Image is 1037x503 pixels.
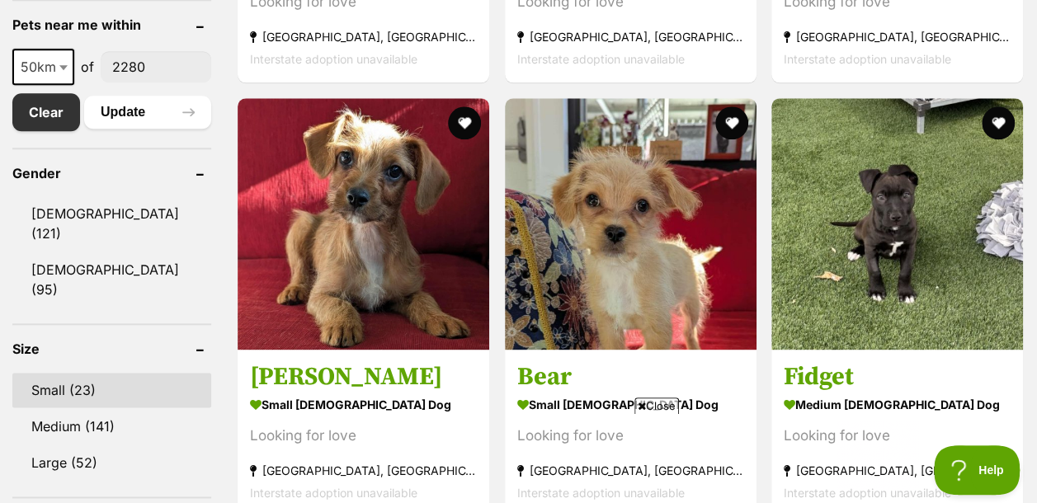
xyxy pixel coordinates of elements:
span: 50km [14,55,73,78]
strong: small [DEMOGRAPHIC_DATA] Dog [250,393,477,416]
h3: [PERSON_NAME] [250,361,477,393]
header: Size [12,341,211,356]
span: Interstate adoption unavailable [517,52,685,66]
a: [DEMOGRAPHIC_DATA] (95) [12,252,211,307]
span: 50km [12,49,74,85]
button: favourite [714,106,747,139]
a: Large (52) [12,445,211,480]
strong: medium [DEMOGRAPHIC_DATA] Dog [784,393,1011,416]
a: Small (23) [12,373,211,407]
button: favourite [448,106,481,139]
a: Medium (141) [12,409,211,444]
span: Close [634,397,679,414]
input: postcode [101,51,211,82]
strong: small [DEMOGRAPHIC_DATA] Dog [517,393,744,416]
a: Clear [12,93,80,131]
h3: Fidget [784,361,1011,393]
header: Pets near me within [12,17,211,32]
span: Interstate adoption unavailable [784,52,951,66]
span: of [81,57,94,77]
span: Interstate adoption unavailable [250,52,417,66]
img: Fidget - Staffordshire Bull Terrier Dog [771,98,1023,350]
header: Gender [12,166,211,181]
strong: [GEOGRAPHIC_DATA], [GEOGRAPHIC_DATA] [784,26,1011,48]
a: [DEMOGRAPHIC_DATA] (121) [12,196,211,251]
strong: [GEOGRAPHIC_DATA], [GEOGRAPHIC_DATA] [517,26,744,48]
iframe: Help Scout Beacon - Open [934,445,1021,495]
h3: Bear [517,361,744,393]
button: Update [84,96,211,129]
img: Archie - Chihuahua x Cavalier King Charles Spaniel Dog [238,98,489,350]
img: Bear - Chihuahua x Cavalier King Charles Spaniel Dog [505,98,757,350]
strong: [GEOGRAPHIC_DATA], [GEOGRAPHIC_DATA] [250,26,477,48]
button: favourite [982,106,1015,139]
iframe: Advertisement [119,421,919,495]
